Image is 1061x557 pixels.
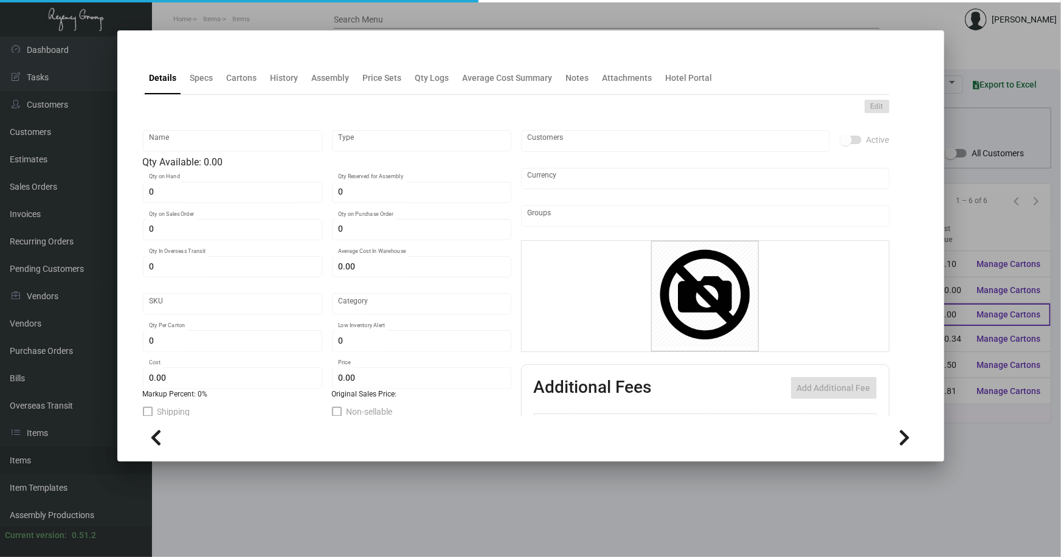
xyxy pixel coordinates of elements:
[666,72,713,85] div: Hotel Portal
[866,133,890,147] span: Active
[347,404,393,419] span: Non-sellable
[143,155,511,170] div: Qty Available: 0.00
[415,72,449,85] div: Qty Logs
[603,72,652,85] div: Attachments
[707,414,757,435] th: Cost
[534,414,571,435] th: Active
[5,529,67,542] div: Current version:
[271,72,299,85] div: History
[791,377,877,399] button: Add Additional Fee
[566,72,589,85] div: Notes
[312,72,350,85] div: Assembly
[807,414,862,435] th: Price type
[527,136,823,146] input: Add new..
[150,72,177,85] div: Details
[571,414,707,435] th: Type
[190,72,213,85] div: Specs
[463,72,553,85] div: Average Cost Summary
[871,102,883,112] span: Edit
[797,383,871,393] span: Add Additional Fee
[363,72,402,85] div: Price Sets
[227,72,257,85] div: Cartons
[757,414,807,435] th: Price
[72,529,96,542] div: 0.51.2
[157,404,190,419] span: Shipping
[534,377,652,399] h2: Additional Fees
[527,211,883,221] input: Add new..
[865,100,890,113] button: Edit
